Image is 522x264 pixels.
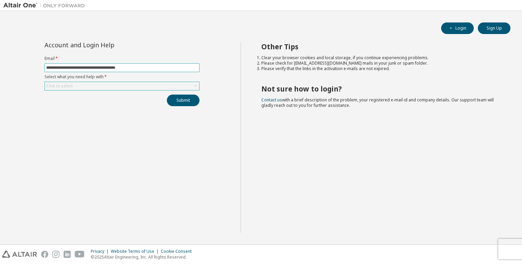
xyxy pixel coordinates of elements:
img: altair_logo.svg [2,251,37,258]
img: linkedin.svg [64,251,71,258]
div: Cookie Consent [161,249,196,254]
span: with a brief description of the problem, your registered e-mail id and company details. Our suppo... [261,97,494,108]
button: Login [441,22,474,34]
div: Click to select [46,83,73,89]
button: Submit [167,95,199,106]
img: Altair One [3,2,88,9]
img: facebook.svg [41,251,48,258]
li: Please verify that the links in the activation e-mails are not expired. [261,66,499,71]
label: Email [45,56,199,61]
h2: Not sure how to login? [261,84,499,93]
a: Contact us [261,97,282,103]
p: © 2025 Altair Engineering, Inc. All Rights Reserved. [91,254,196,260]
div: Account and Login Help [45,42,169,48]
div: Website Terms of Use [111,249,161,254]
div: Click to select [45,82,199,90]
img: youtube.svg [75,251,85,258]
img: instagram.svg [52,251,59,258]
h2: Other Tips [261,42,499,51]
button: Sign Up [478,22,510,34]
div: Privacy [91,249,111,254]
li: Clear your browser cookies and local storage, if you continue experiencing problems. [261,55,499,61]
label: Select what you need help with [45,74,199,80]
li: Please check for [EMAIL_ADDRESS][DOMAIN_NAME] mails in your junk or spam folder. [261,61,499,66]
